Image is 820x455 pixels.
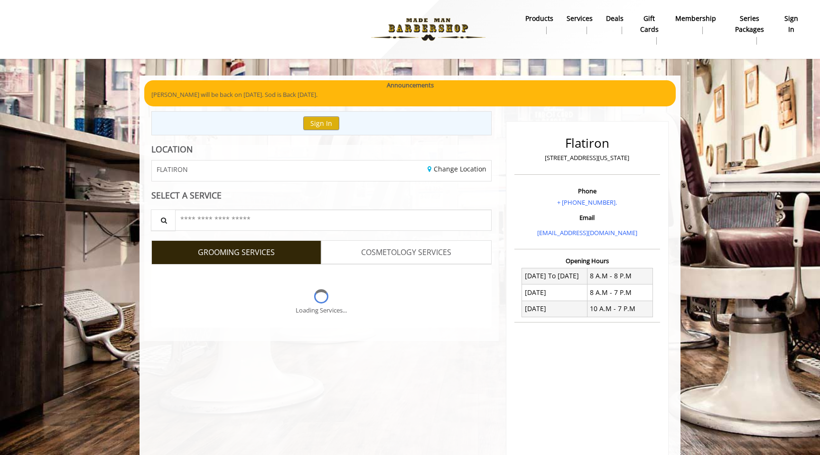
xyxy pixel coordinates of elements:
[729,13,770,35] b: Series packages
[567,13,593,24] b: Services
[525,13,553,24] b: products
[517,188,658,194] h3: Phone
[151,264,492,328] div: Grooming services
[560,12,599,37] a: ServicesServices
[151,209,176,231] button: Service Search
[522,268,587,284] td: [DATE] To [DATE]
[587,301,652,317] td: 10 A.M - 7 P.M
[557,198,617,207] a: + [PHONE_NUMBER].
[783,13,800,35] b: sign in
[157,166,188,173] span: FLATIRON
[198,246,275,259] span: GROOMING SERVICES
[387,80,434,90] b: Announcements
[522,284,587,301] td: [DATE]
[537,228,637,237] a: [EMAIL_ADDRESS][DOMAIN_NAME]
[514,257,660,264] h3: Opening Hours
[361,246,451,259] span: COSMETOLOGY SERVICES
[606,13,624,24] b: Deals
[675,13,716,24] b: Membership
[517,136,658,150] h2: Flatiron
[599,12,630,37] a: DealsDeals
[723,12,777,47] a: Series packagesSeries packages
[151,143,193,155] b: LOCATION
[428,164,486,173] a: Change Location
[303,116,339,130] button: Sign In
[637,13,662,35] b: gift cards
[522,301,587,317] td: [DATE]
[151,191,492,200] div: SELECT A SERVICE
[777,12,806,37] a: sign insign in
[669,12,723,37] a: MembershipMembership
[517,214,658,221] h3: Email
[151,90,669,100] p: [PERSON_NAME] will be back on [DATE]. Sod is Back [DATE].
[363,3,494,56] img: Made Man Barbershop logo
[519,12,560,37] a: Productsproducts
[517,153,658,163] p: [STREET_ADDRESS][US_STATE]
[587,268,652,284] td: 8 A.M - 8 P.M
[296,305,347,315] div: Loading Services...
[630,12,669,47] a: Gift cardsgift cards
[587,284,652,301] td: 8 A.M - 7 P.M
